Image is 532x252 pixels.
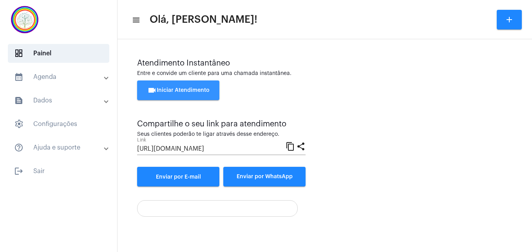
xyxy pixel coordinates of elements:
[286,141,295,151] mat-icon: content_copy
[8,162,109,181] span: Sair
[147,86,157,95] mat-icon: videocam
[150,13,257,26] span: Olá, [PERSON_NAME]!
[137,167,219,186] a: Enviar por E-mail
[14,143,105,152] mat-panel-title: Ajuda e suporte
[8,44,109,63] span: Painel
[5,91,117,110] mat-expansion-panel-header: sidenav iconDados
[137,80,219,100] button: Iniciar Atendimento
[14,49,24,58] span: sidenav icon
[14,96,105,105] mat-panel-title: Dados
[147,88,210,93] span: Iniciar Atendimento
[137,71,512,77] div: Entre e convide um cliente para uma chamada instantânea.
[14,96,24,105] mat-icon: sidenav icon
[237,174,293,179] span: Enviar por WhatsApp
[8,115,109,133] span: Configurações
[137,131,306,137] div: Seus clientes poderão te ligar através desse endereço.
[14,72,24,82] mat-icon: sidenav icon
[14,119,24,129] span: sidenav icon
[14,143,24,152] mat-icon: sidenav icon
[14,166,24,176] mat-icon: sidenav icon
[137,59,512,68] div: Atendimento Instantâneo
[223,167,306,186] button: Enviar por WhatsApp
[14,72,105,82] mat-panel-title: Agenda
[156,174,201,180] span: Enviar por E-mail
[5,68,117,86] mat-expansion-panel-header: sidenav iconAgenda
[505,15,514,24] mat-icon: add
[296,141,306,151] mat-icon: share
[132,15,139,25] mat-icon: sidenav icon
[137,120,306,128] div: Compartilhe o seu link para atendimento
[6,4,43,35] img: c337f8d0-2252-6d55-8527-ab50248c0d14.png
[5,138,117,157] mat-expansion-panel-header: sidenav iconAjuda e suporte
